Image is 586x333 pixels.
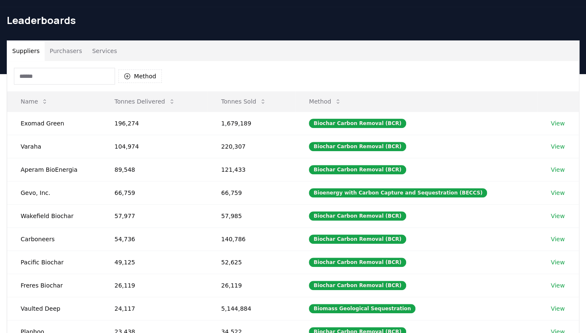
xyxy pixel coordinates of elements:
a: View [551,258,565,266]
a: View [551,142,565,151]
button: Method [302,93,348,110]
td: 196,274 [101,112,208,135]
td: 121,433 [208,158,295,181]
td: Freres Biochar [7,274,101,297]
button: Purchasers [45,41,87,61]
div: Biochar Carbon Removal (BCR) [309,211,406,221]
td: 26,119 [208,274,295,297]
td: 5,144,884 [208,297,295,320]
button: Name [14,93,55,110]
td: 140,786 [208,227,295,250]
td: Wakefield Biochar [7,204,101,227]
a: View [551,212,565,220]
div: Biochar Carbon Removal (BCR) [309,119,406,128]
td: Pacific Biochar [7,250,101,274]
td: 24,117 [101,297,208,320]
td: 89,548 [101,158,208,181]
a: View [551,304,565,313]
h1: Leaderboards [7,13,579,27]
td: 49,125 [101,250,208,274]
td: 57,985 [208,204,295,227]
td: 1,679,189 [208,112,295,135]
td: Exomad Green [7,112,101,135]
div: Biochar Carbon Removal (BCR) [309,234,406,244]
td: 66,759 [101,181,208,204]
button: Tonnes Sold [214,93,273,110]
div: Bioenergy with Carbon Capture and Sequestration (BECCS) [309,188,487,197]
td: 66,759 [208,181,295,204]
a: View [551,281,565,290]
a: View [551,165,565,174]
td: Gevo, Inc. [7,181,101,204]
td: Aperam BioEnergia [7,158,101,181]
td: Carboneers [7,227,101,250]
td: 104,974 [101,135,208,158]
button: Services [87,41,122,61]
td: Vaulted Deep [7,297,101,320]
a: View [551,235,565,243]
td: 220,307 [208,135,295,158]
a: View [551,119,565,128]
td: 26,119 [101,274,208,297]
td: 52,625 [208,250,295,274]
td: 54,736 [101,227,208,250]
td: Varaha [7,135,101,158]
div: Biochar Carbon Removal (BCR) [309,165,406,174]
div: Biochar Carbon Removal (BCR) [309,281,406,290]
div: Biochar Carbon Removal (BCR) [309,258,406,267]
div: Biochar Carbon Removal (BCR) [309,142,406,151]
td: 57,977 [101,204,208,227]
div: Biomass Geological Sequestration [309,304,415,313]
button: Tonnes Delivered [108,93,182,110]
button: Suppliers [7,41,45,61]
a: View [551,189,565,197]
button: Method [118,69,162,83]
